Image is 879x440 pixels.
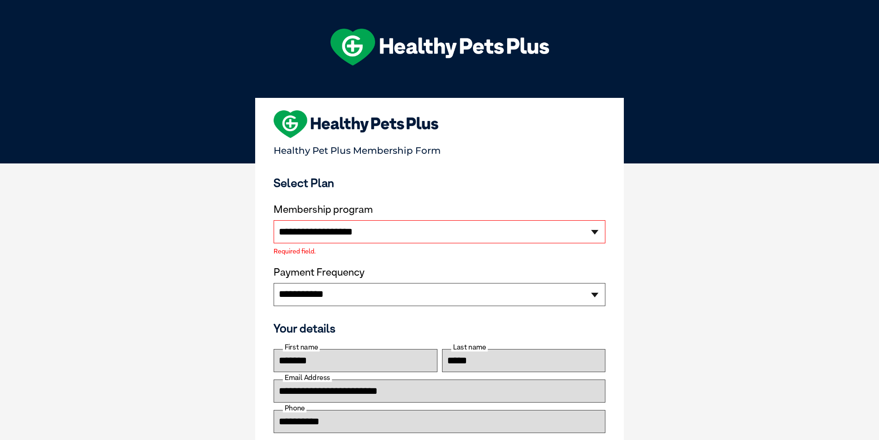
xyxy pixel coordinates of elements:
[274,266,365,278] label: Payment Frequency
[451,343,488,351] label: Last name
[283,374,332,382] label: Email Address
[274,248,605,254] label: Required field.
[274,141,605,156] p: Healthy Pet Plus Membership Form
[274,176,605,190] h3: Select Plan
[330,29,549,66] img: hpp-logo-landscape-green-white.png
[283,404,306,412] label: Phone
[274,204,605,216] label: Membership program
[283,343,320,351] label: First name
[274,110,438,138] img: heart-shape-hpp-logo-large.png
[274,321,605,335] h3: Your details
